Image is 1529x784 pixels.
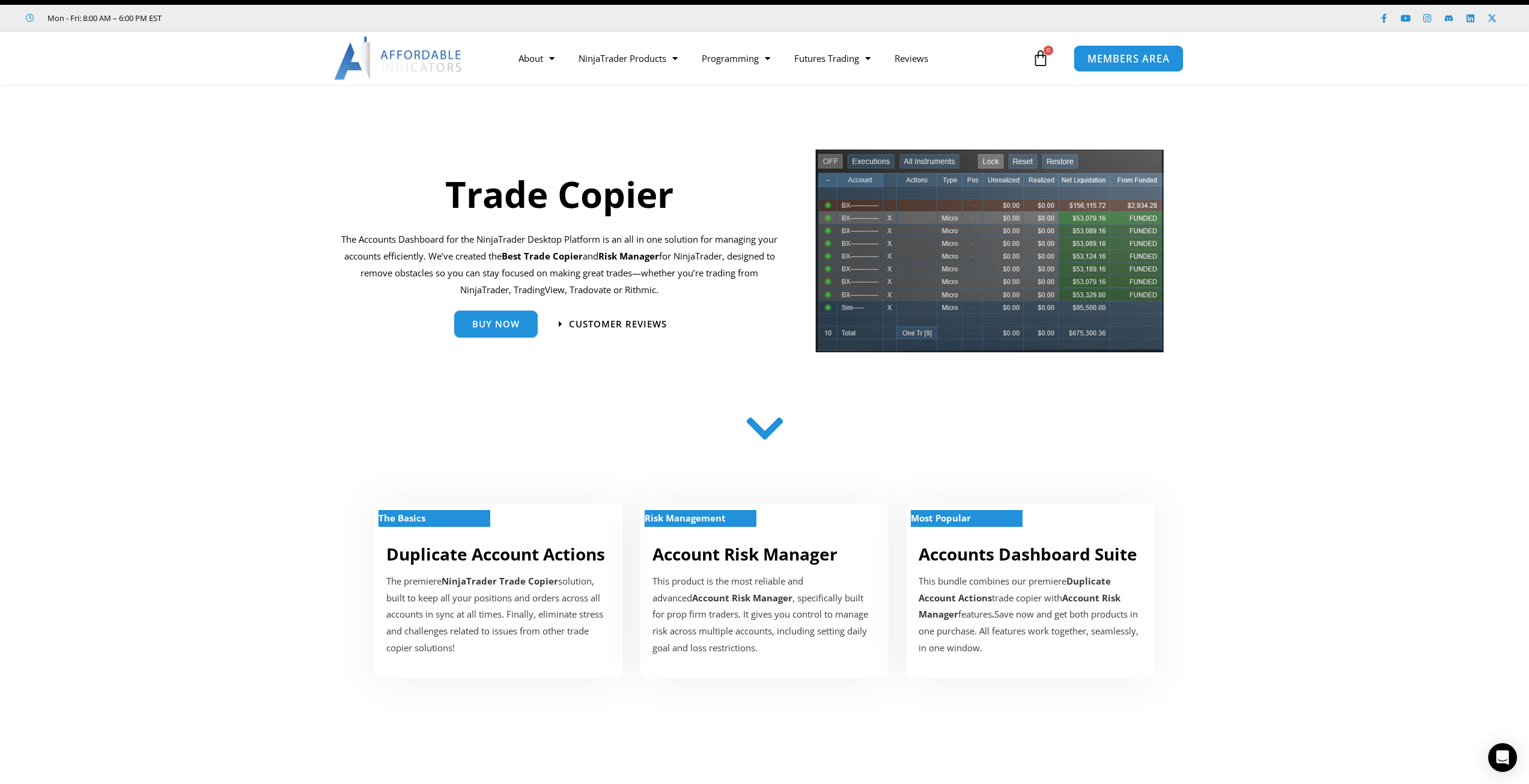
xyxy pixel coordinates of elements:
span: MEMBERS AREA [1087,53,1170,64]
a: MEMBERS AREA [1074,44,1184,71]
p: This product is the most reliable and advanced , specifically built for prop firm traders. It giv... [652,573,877,657]
img: LogoAI | Affordable Indicators – NinjaTrader [334,37,463,80]
span: Buy Now [472,320,520,329]
a: Duplicate Account Actions [386,542,605,565]
h1: Trade Copier [341,169,778,219]
a: 0 [1014,41,1067,76]
strong: The Basics [378,512,425,524]
div: This bundle combines our premiere trade copier with features Save now and get both products in on... [919,573,1143,657]
a: Buy Now [454,311,538,338]
strong: NinjaTrader Trade Copier [442,575,558,587]
strong: Account Risk Manager [692,592,792,604]
a: Account Risk Manager [652,542,837,565]
a: Programming [690,44,782,72]
strong: Risk Manager [598,250,659,262]
img: tradecopier | Affordable Indicators – NinjaTrader [814,148,1165,362]
a: Accounts Dashboard Suite [919,542,1137,565]
strong: Most Popular [911,512,971,524]
p: The premiere solution, built to keep all your positions and orders across all accounts in sync at... [386,573,610,657]
div: Open Intercom Messenger [1488,743,1517,772]
b: . [992,608,994,620]
a: Reviews [883,44,940,72]
b: Best Trade Copier [502,250,583,262]
nav: Menu [506,44,1029,72]
iframe: Customer reviews powered by Trustpilot [178,12,359,24]
a: Futures Trading [782,44,883,72]
span: Mon - Fri: 8:00 AM – 6:00 PM EST [44,11,162,25]
a: About [506,44,567,72]
a: NinjaTrader Products [567,44,690,72]
span: Customer Reviews [569,320,667,329]
a: Customer Reviews [559,320,667,329]
p: The Accounts Dashboard for the NinjaTrader Desktop Platform is an all in one solution for managin... [341,231,778,298]
b: Duplicate Account Actions [919,575,1111,604]
strong: Risk Management [645,512,726,524]
span: 0 [1044,46,1053,55]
